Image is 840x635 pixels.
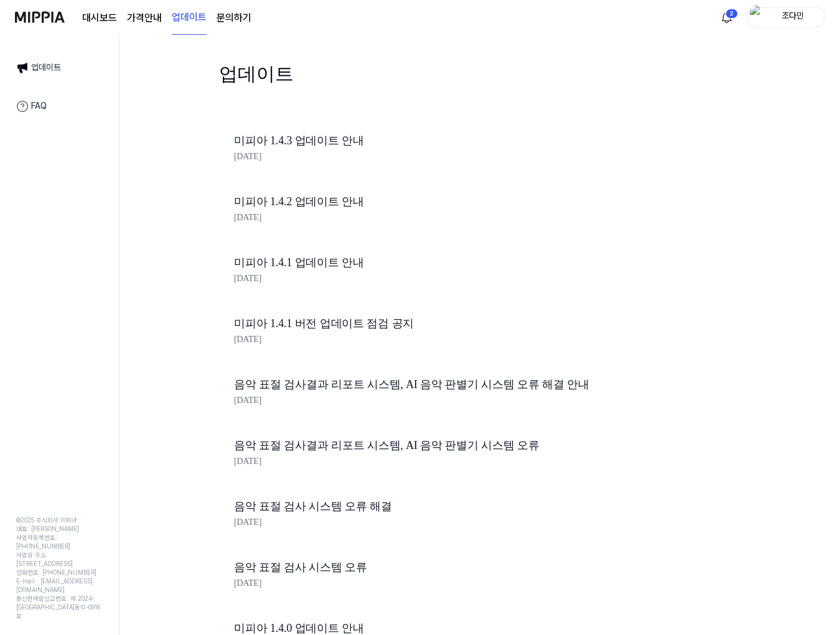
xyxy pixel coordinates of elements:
div: 대표: [PERSON_NAME] [16,524,103,533]
div: E-mail : [EMAIL_ADDRESS][DOMAIN_NAME] [16,577,103,594]
div: © 2025 주식회사 미피아 [16,516,103,524]
a: 미피아 1.4.3 업데이트 안내 [234,132,657,150]
div: [DATE] [234,455,657,468]
div: [DATE] [234,516,657,529]
div: 조다민 [768,10,817,24]
a: 업데이트 [9,55,110,81]
div: 사업자등록번호: [PHONE_NUMBER] [16,533,103,550]
div: [DATE] [234,272,657,285]
div: [DATE] [234,577,657,590]
a: 미피아 1.4.1 업데이트 안내 [234,254,657,272]
a: 음악 표절 검사결과 리포트 시스템, AI 음악 판별기 시스템 오류 [234,437,657,455]
div: [DATE] [234,150,657,164]
button: 알림2 [717,7,737,27]
a: 문의하기 [217,11,251,25]
div: 통신판매업신고번호: 제 2024-[GEOGRAPHIC_DATA]동작-0916 호 [16,594,103,620]
div: 전화번호: [PHONE_NUMBER] [16,568,103,577]
div: 업데이트 [219,60,672,119]
a: 업데이트 [172,1,207,35]
button: 가격안내 [127,11,162,25]
a: FAQ [9,93,110,119]
img: 알림 [719,10,734,25]
a: 미피아 1.4.1 버전 업데이트 점검 공지 [234,315,657,333]
img: profile [750,5,765,30]
a: 음악 표절 검사 시스템 오류 해결 [234,498,657,516]
a: 음악 표절 검사 시스템 오류 [234,559,657,577]
a: 대시보드 [82,11,117,25]
div: 사업장 주소: [STREET_ADDRESS] [16,550,103,568]
div: [DATE] [234,333,657,346]
div: [DATE] [234,394,657,407]
button: profile조다민 [745,7,825,28]
div: [DATE] [234,211,657,225]
div: 2 [726,9,738,19]
a: 음악 표절 검사결과 리포트 시스템, AI 음악 판별기 시스템 오류 해결 안내 [234,376,657,394]
a: 미피아 1.4.2 업데이트 안내 [234,193,657,211]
